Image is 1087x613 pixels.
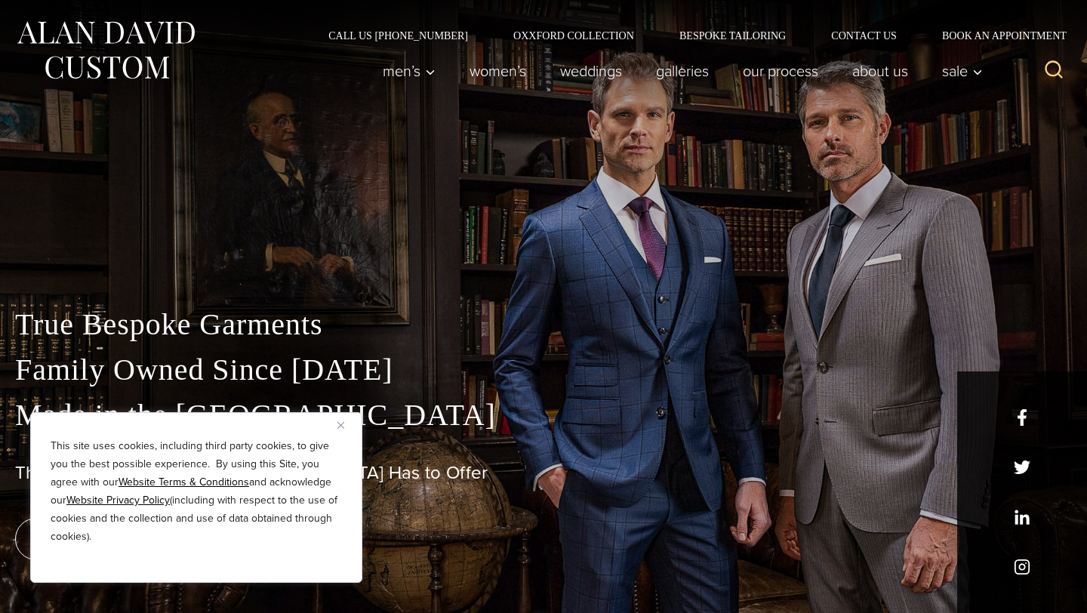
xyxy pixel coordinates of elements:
[543,56,639,86] a: weddings
[491,30,657,41] a: Oxxford Collection
[836,56,925,86] a: About Us
[808,30,919,41] a: Contact Us
[15,462,1072,484] h1: The Best Custom Suits [GEOGRAPHIC_DATA] Has to Offer
[919,30,1072,41] a: Book an Appointment
[15,302,1072,438] p: True Bespoke Garments Family Owned Since [DATE] Made in the [GEOGRAPHIC_DATA]
[119,474,249,490] a: Website Terms & Conditions
[657,30,808,41] a: Bespoke Tailoring
[66,492,170,508] a: Website Privacy Policy
[15,17,196,84] img: Alan David Custom
[306,30,1072,41] nav: Secondary Navigation
[726,56,836,86] a: Our Process
[942,63,983,79] span: Sale
[306,30,491,41] a: Call Us [PHONE_NUMBER]
[453,56,543,86] a: Women’s
[1036,53,1072,89] button: View Search Form
[639,56,726,86] a: Galleries
[337,416,356,434] button: Close
[366,56,991,86] nav: Primary Navigation
[15,518,226,560] a: book an appointment
[337,422,344,429] img: Close
[51,437,342,546] p: This site uses cookies, including third party cookies, to give you the best possible experience. ...
[383,63,436,79] span: Men’s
